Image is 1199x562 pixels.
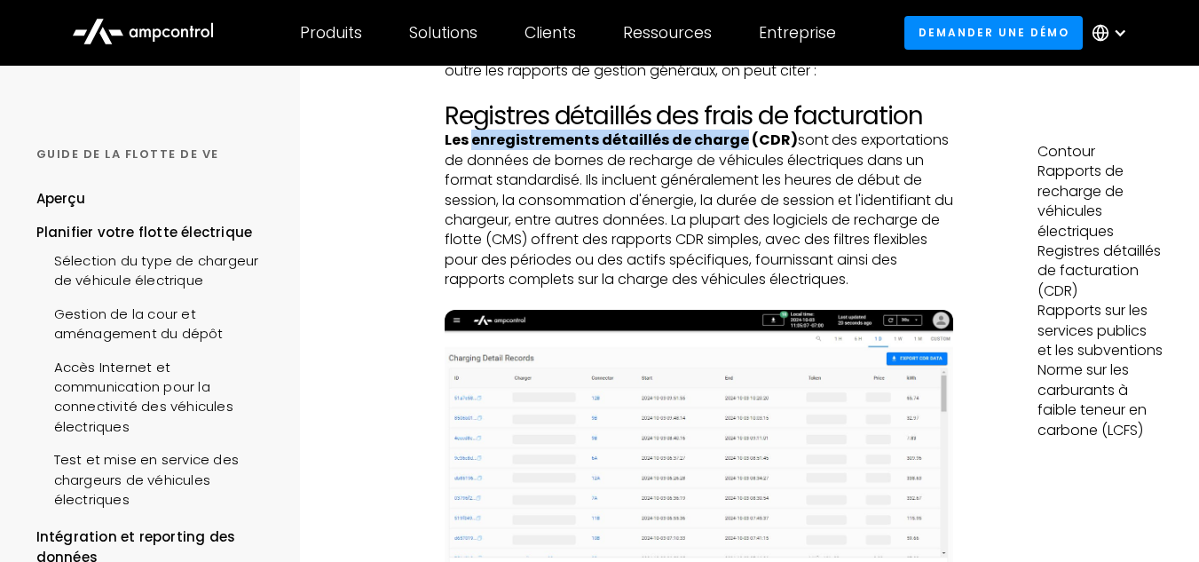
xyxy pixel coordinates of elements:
[409,23,477,43] div: Solutions
[36,189,85,208] font: Aperçu
[300,22,362,44] font: Produits
[798,130,829,150] font: sont
[300,23,362,43] div: Produits
[36,349,276,442] a: Accès Internet et communication pour la connectivité des véhicules électriques
[904,16,1083,49] a: Demander une démo
[54,251,259,289] font: Sélection du type de chargeur de véhicule électrique
[409,22,477,44] font: Solutions
[36,242,276,296] a: Sélection du type de chargeur de véhicule électrique
[525,22,576,44] font: Clients
[623,22,712,44] font: Ressources
[36,223,253,241] font: Planifier votre flotte électrique
[54,450,239,509] font: Test et mise en service des chargeurs de véhicules électriques
[759,23,836,43] div: Entreprise
[1037,241,1161,301] font: Registres détaillés de facturation (CDR)
[36,441,276,514] a: Test et mise en service des chargeurs de véhicules électriques
[525,23,576,43] div: Clients
[445,130,798,150] font: Les enregistrements détaillés de charge (CDR)
[54,358,233,436] font: Accès Internet et communication pour la connectivité des véhicules électriques
[36,296,276,349] a: Gestion de la cour et aménagement du dépôt
[1037,360,1147,439] font: Norme sur les carburants à faible teneur en carbone (LCFS)
[759,22,836,44] font: Entreprise
[919,25,1069,40] font: Demander une démo
[1037,300,1163,360] font: Rapports sur les services publics et les subventions
[36,189,85,222] a: Aperçu
[36,146,219,162] font: GUIDE DE LA FLOTTE DE VE
[54,305,224,343] font: Gestion de la cour et aménagement du dépôt
[1037,141,1095,162] font: Contour
[445,99,923,133] font: Registres détaillés des frais de facturation
[623,23,712,43] div: Ressources
[445,130,953,289] font: des exportations de données de bornes de recharge de véhicules électriques dans un format standar...
[1037,161,1124,241] font: Rapports de recharge de véhicules électriques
